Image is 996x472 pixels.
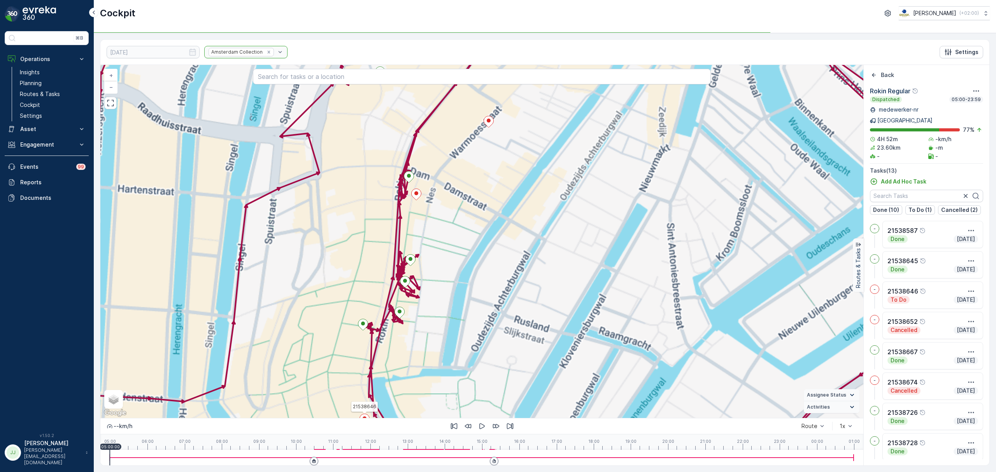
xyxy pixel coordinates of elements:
[877,117,933,124] p: [GEOGRAPHIC_DATA]
[941,206,978,214] p: Cancelled (2)
[890,357,905,364] p: Done
[871,96,900,103] p: Dispatched
[75,35,83,41] p: ⌘B
[887,438,918,448] p: 21538728
[887,256,918,266] p: 21538645
[890,235,905,243] p: Done
[23,6,56,22] img: logo_dark-DEwI_e13.png
[5,439,89,466] button: JJ[PERSON_NAME][PERSON_NAME][EMAIL_ADDRESS][DOMAIN_NAME]
[20,112,42,120] p: Settings
[7,446,19,459] div: JJ
[811,439,823,444] p: 00:00
[877,106,919,114] p: medewerker-nr
[807,404,830,410] span: Activities
[20,79,42,87] p: Planning
[873,256,876,262] p: -
[956,235,976,243] p: [DATE]
[905,205,935,215] button: To Do (1)
[912,88,918,94] div: Help Tooltip Icon
[870,86,910,96] p: Rokin Regular
[5,6,20,22] img: logo
[105,81,117,93] a: Zoom Out
[101,444,120,449] p: 05:00:00
[328,439,338,444] p: 11:00
[291,439,302,444] p: 10:00
[956,448,976,455] p: [DATE]
[20,55,73,63] p: Operations
[102,408,128,418] img: Google
[700,439,711,444] p: 21:00
[78,164,84,170] p: 99
[625,439,637,444] p: 19:00
[20,101,40,109] p: Cockpit
[887,287,918,296] p: 21538646
[890,417,905,425] p: Done
[890,448,905,455] p: Done
[887,317,918,326] p: 21538652
[105,70,117,81] a: Zoom In
[804,389,859,401] summary: Assignee Status
[5,51,89,67] button: Operations
[840,423,845,429] div: 1x
[935,152,938,160] p: -
[774,439,786,444] p: 23:00
[938,205,981,215] button: Cancelled (2)
[877,144,901,152] p: 23.60km
[870,167,983,175] p: Tasks ( 13 )
[20,141,73,149] p: Engagement
[17,67,89,78] a: Insights
[854,248,862,288] p: Routes & Tasks
[253,439,265,444] p: 09:00
[870,190,983,202] input: Search Tasks
[919,379,926,385] div: Help Tooltip Icon
[5,159,89,175] a: Events99
[887,408,918,417] p: 21538726
[801,423,817,429] div: Route
[887,226,918,235] p: 21538587
[963,126,975,134] p: 77 %
[737,439,749,444] p: 22:00
[253,69,711,84] input: Search for tasks or a location
[662,439,674,444] p: 20:00
[956,417,976,425] p: [DATE]
[439,439,451,444] p: 14:00
[890,266,905,273] p: Done
[951,96,982,103] p: 05:00-23:59
[20,163,72,171] p: Events
[24,447,82,466] p: [PERSON_NAME][EMAIL_ADDRESS][DOMAIN_NAME]
[959,10,979,16] p: ( +02:00 )
[935,135,951,143] p: -km/h
[17,78,89,89] a: Planning
[588,439,600,444] p: 18:00
[514,439,525,444] p: 16:00
[955,48,978,56] p: Settings
[919,409,926,416] div: Help Tooltip Icon
[20,125,73,133] p: Asset
[940,46,983,58] button: Settings
[107,46,200,58] input: dd/mm/yyyy
[873,347,876,353] p: -
[100,7,135,19] p: Cockpit
[20,68,40,76] p: Insights
[920,288,926,294] div: Help Tooltip Icon
[807,392,846,398] span: Assignee Status
[873,438,876,444] p: -
[105,391,122,408] a: Layers
[890,326,918,334] p: Cancelled
[919,318,926,325] div: Help Tooltip Icon
[114,422,132,430] p: -- km/h
[477,439,487,444] p: 15:00
[870,71,894,79] a: Back
[551,439,562,444] p: 17:00
[920,258,926,264] div: Help Tooltip Icon
[5,137,89,152] button: Engagement
[881,71,894,79] p: Back
[919,227,926,234] div: Help Tooltip Icon
[849,439,860,444] p: 01:00
[873,377,876,383] p: -
[20,90,60,98] p: Routes & Tasks
[956,357,976,364] p: [DATE]
[179,439,191,444] p: 07:00
[899,6,990,20] button: [PERSON_NAME](+02:00)
[17,89,89,100] a: Routes & Tasks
